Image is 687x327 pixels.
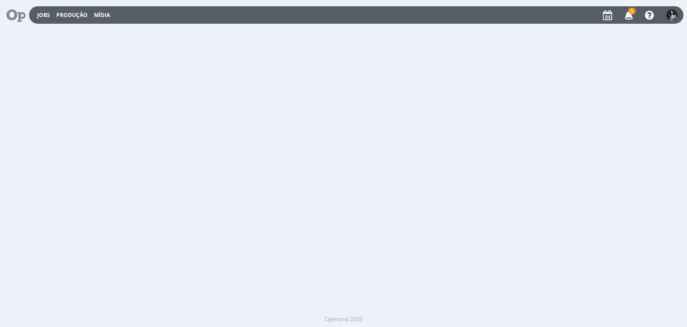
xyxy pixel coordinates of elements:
[619,7,637,23] button: 1
[37,11,50,19] a: Jobs
[94,11,110,19] a: Mídia
[54,12,90,19] button: Produção
[91,12,113,19] button: Mídia
[628,8,636,14] span: 1
[56,11,88,19] a: Produção
[34,12,53,19] button: Jobs
[666,7,678,23] button: C
[666,9,678,21] img: C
